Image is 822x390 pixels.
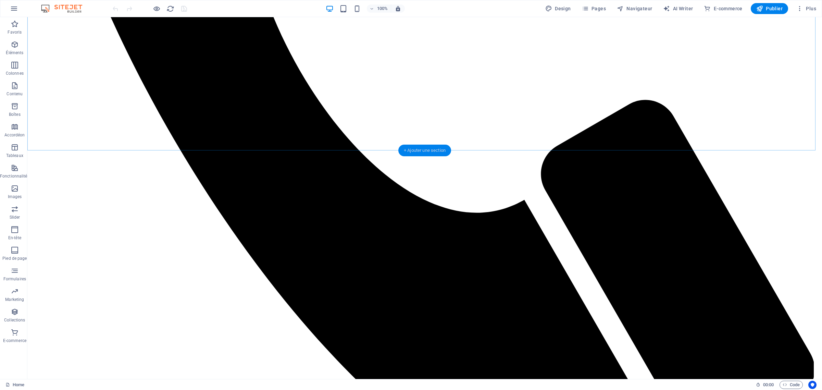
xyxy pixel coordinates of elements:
p: E-commerce [3,338,26,343]
p: Éléments [6,50,23,56]
i: Lors du redimensionnement, ajuster automatiquement le niveau de zoom en fonction de l'appareil sé... [395,5,401,12]
span: 00 00 [763,381,774,389]
button: Plus [794,3,819,14]
p: En-tête [8,235,21,241]
p: Formulaires [3,276,26,282]
span: E-commerce [704,5,742,12]
p: Images [8,194,22,199]
h6: 100% [377,4,388,13]
button: Code [780,381,803,389]
button: 100% [367,4,391,13]
p: Pied de page [2,256,27,261]
p: Accordéon [4,132,25,138]
a: Cliquez pour annuler la sélection. Double-cliquez pour ouvrir Pages. [5,381,24,389]
h6: Durée de la session [756,381,774,389]
span: Design [545,5,571,12]
span: AI Writer [663,5,693,12]
span: Publier [756,5,783,12]
button: AI Writer [660,3,696,14]
p: Boîtes [9,112,21,117]
span: Pages [582,5,606,12]
i: Actualiser la page [166,5,174,13]
button: Publier [751,3,788,14]
p: Colonnes [6,71,24,76]
div: + Ajouter une section [398,145,451,156]
button: reload [166,4,174,13]
button: Design [543,3,574,14]
button: E-commerce [701,3,745,14]
p: Tableaux [6,153,23,158]
div: Design (Ctrl+Alt+Y) [543,3,574,14]
span: Code [783,381,800,389]
span: Plus [796,5,816,12]
span: Navigateur [617,5,652,12]
p: Collections [4,317,25,323]
p: Slider [10,215,20,220]
button: Pages [579,3,609,14]
p: Favoris [8,29,22,35]
button: Cliquez ici pour quitter le mode Aperçu et poursuivre l'édition. [152,4,161,13]
img: Editor Logo [39,4,91,13]
button: Navigateur [614,3,655,14]
p: Marketing [5,297,24,302]
span: : [768,382,769,387]
button: Usercentrics [808,381,817,389]
p: Contenu [7,91,23,97]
